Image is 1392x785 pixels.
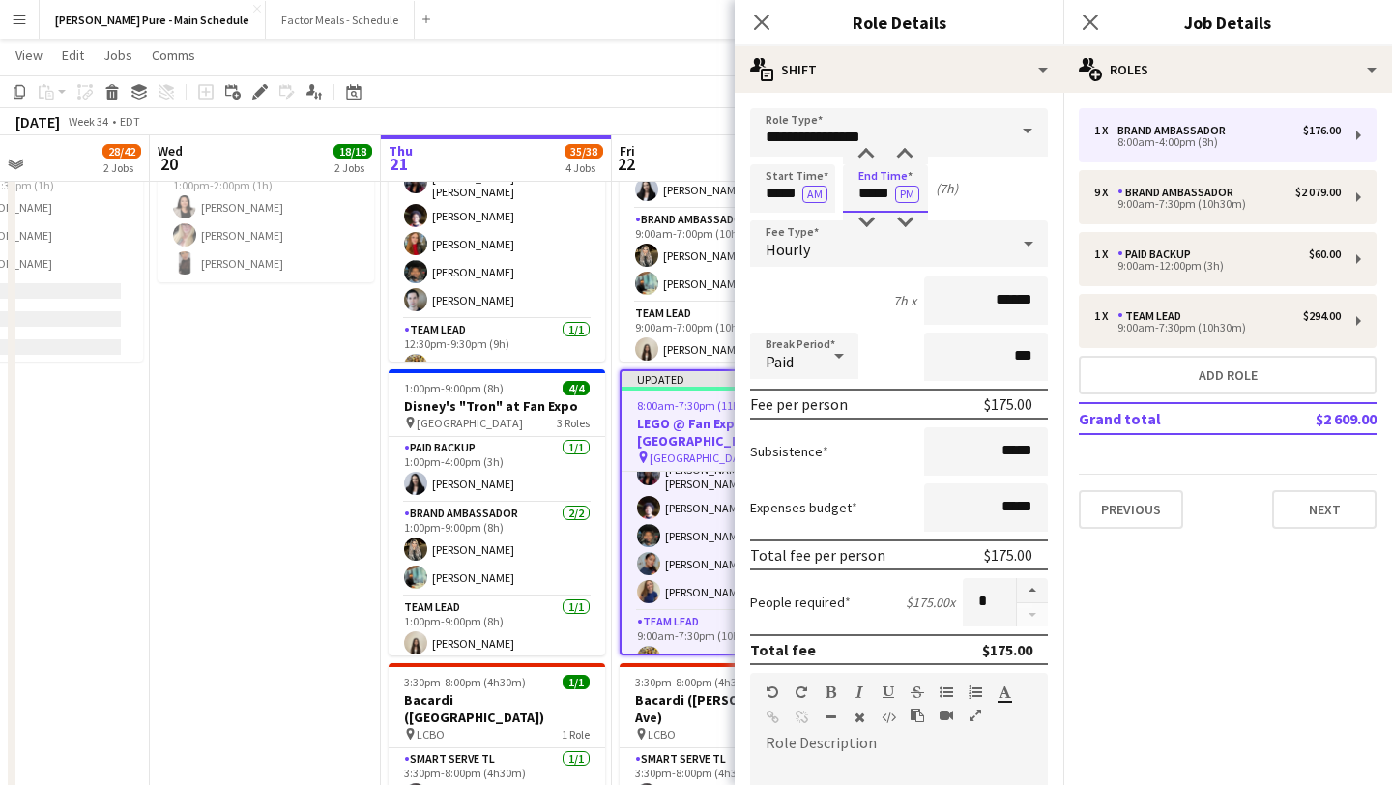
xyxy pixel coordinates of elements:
div: Team Lead [1117,309,1189,323]
app-card-role: Team Lead1/112:30pm-9:30pm (9h)[PERSON_NAME] [389,319,605,385]
div: Roles [1063,46,1392,93]
h3: LEGO @ Fan Expo [GEOGRAPHIC_DATA] [622,415,834,450]
button: Underline [882,684,895,700]
span: Thu [389,142,413,160]
app-job-card: 1:00pm-9:00pm (8h)4/4Disney's "Tron" at Fan Expo [GEOGRAPHIC_DATA]3 RolesPaid Backup1/11:00pm-4:0... [389,369,605,655]
button: Fullscreen [969,708,982,723]
a: Edit [54,43,92,68]
button: PM [895,186,919,203]
span: 3:30pm-8:00pm (4h30m) [635,675,757,689]
div: $60.00 [1309,247,1341,261]
button: Paste as plain text [911,708,924,723]
div: Total fee [750,640,816,659]
label: People required [750,594,851,611]
span: 3 Roles [557,416,590,430]
app-card-role: Team Lead1/19:00am-7:30pm (10h30m)[PERSON_NAME] [622,611,834,677]
span: Hourly [766,240,810,259]
div: $175.00 [984,545,1032,565]
div: 2 Jobs [334,160,371,175]
button: AM [802,186,827,203]
app-card-role: Team Lead1/19:00am-7:00pm (10h)[PERSON_NAME] [620,303,836,368]
div: 9:00am-7:30pm (10h30m) [1094,323,1341,333]
app-card-role: Team Lead1/11:00pm-9:00pm (8h)[PERSON_NAME] [389,596,605,662]
label: Expenses budget [750,499,857,516]
span: [GEOGRAPHIC_DATA] [650,451,756,465]
a: Comms [144,43,203,68]
app-card-role: Brand Ambassador2/29:00am-7:00pm (10h)[PERSON_NAME][PERSON_NAME] [620,209,836,303]
div: $176.00 [1303,124,1341,137]
td: $2 609.00 [1255,403,1377,434]
button: Text Color [998,684,1011,700]
a: View [8,43,50,68]
span: Jobs [103,46,132,64]
span: 4/4 [563,381,590,395]
span: View [15,46,43,64]
div: $175.00 x [906,594,955,611]
div: 1 x [1094,309,1117,323]
div: 2 Jobs [103,160,140,175]
button: Increase [1017,578,1048,603]
button: Previous [1079,490,1183,529]
div: Brand Ambassador [1117,124,1233,137]
span: Paid [766,352,794,371]
td: Grand total [1079,403,1255,434]
span: 21 [386,153,413,175]
div: Brand Ambassador [1117,186,1241,199]
div: $175.00 [982,640,1032,659]
span: 18/18 [333,144,372,159]
button: Italic [853,684,866,700]
span: Week 34 [64,114,112,129]
span: 1 Role [562,727,590,741]
button: Redo [795,684,808,700]
span: Edit [62,46,84,64]
h3: Bacardi ([GEOGRAPHIC_DATA]) [389,691,605,726]
app-job-card: Updated12:30pm-9:30pm (9h)11/12LEGO @ Fan Expo [GEOGRAPHIC_DATA] [GEOGRAPHIC_DATA]4 Roles[PERSON_... [389,75,605,362]
div: Total fee per person [750,545,885,565]
span: 22 [617,153,635,175]
div: $294.00 [1303,309,1341,323]
button: Clear Formatting [853,710,866,725]
h3: Bacardi ([PERSON_NAME] Ave) [620,691,836,726]
div: EDT [120,114,140,129]
button: Factor Meals - Schedule [266,1,415,39]
span: 3:30pm-8:00pm (4h30m) [404,675,526,689]
span: LCBO [417,727,445,741]
div: 8:00am-4:00pm (8h) [1094,137,1341,147]
h3: Role Details [735,10,1063,35]
span: 28/42 [102,144,141,159]
div: (7h) [936,180,958,197]
button: Ordered List [969,684,982,700]
div: [DATE] [15,112,60,131]
span: Wed [158,142,183,160]
div: $175.00 [984,394,1032,414]
app-card-role: Training3/31:00pm-2:00pm (1h)[PERSON_NAME][PERSON_NAME][PERSON_NAME] [158,160,374,282]
button: Add role [1079,356,1377,394]
div: 9 x [1094,186,1117,199]
span: 35/38 [565,144,603,159]
app-job-card: 9:00am-7:00pm (10h)4/4Disney's "Tron" at Fan Expo [GEOGRAPHIC_DATA]3 RolesPaid Backup1/19:00am-12... [620,75,836,362]
button: Next [1272,490,1377,529]
div: 1 x [1094,124,1117,137]
span: LCBO [648,727,676,741]
h3: Job Details [1063,10,1392,35]
div: Paid Backup [1117,247,1199,261]
div: 1 x [1094,247,1117,261]
span: 20 [155,153,183,175]
div: Shift [735,46,1063,93]
h3: Disney's "Tron" at Fan Expo [389,397,605,415]
span: [GEOGRAPHIC_DATA] [417,416,523,430]
div: 7h x [893,292,916,309]
app-card-role: Brand Ambassador2/21:00pm-9:00pm (8h)[PERSON_NAME][PERSON_NAME] [389,503,605,596]
div: Updated [622,371,834,387]
div: $2 079.00 [1295,186,1341,199]
span: 8:00am-7:30pm (11h30m) [637,398,766,413]
div: Updated8:00am-7:30pm (11h30m)10/12LEGO @ Fan Expo [GEOGRAPHIC_DATA] [GEOGRAPHIC_DATA]4 Roles[PERS... [620,369,836,655]
app-card-role: Paid Backup1/11:00pm-4:00pm (3h)[PERSON_NAME] [389,437,605,503]
button: Unordered List [940,684,953,700]
button: Undo [766,684,779,700]
button: Bold [824,684,837,700]
button: HTML Code [882,710,895,725]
